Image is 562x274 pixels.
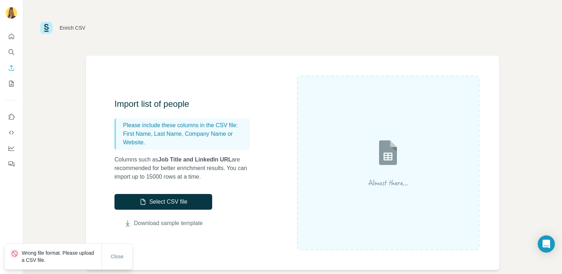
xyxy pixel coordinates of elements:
button: Enrich CSV [6,61,17,74]
button: My lists [6,77,17,90]
p: Columns such as are recommended for better enrichment results. You can import up to 15000 rows at... [114,155,257,181]
p: First Name, Last Name, Company Name or Website. [123,130,247,147]
button: Select CSV file [114,194,212,210]
button: Quick start [6,30,17,43]
div: Enrich CSV [60,24,85,31]
img: Surfe Logo [40,22,52,34]
button: Use Surfe on LinkedIn [6,110,17,123]
button: Search [6,46,17,59]
p: Please include these columns in the CSV file: [123,121,247,130]
img: Avatar [6,7,17,19]
button: Feedback [6,158,17,170]
button: Use Surfe API [6,126,17,139]
p: Wrong file format. Please upload a CSV file. [22,249,102,264]
div: Open Intercom Messenger [538,235,555,253]
a: Download sample template [134,219,203,228]
span: Close [111,253,124,260]
h3: Import list of people [114,98,257,110]
button: Dashboard [6,142,17,155]
span: Job Title and LinkedIn URL [158,156,232,163]
button: Download sample template [114,219,212,228]
button: Close [106,250,129,263]
img: Surfe Illustration - Drop file here or select below [324,120,452,206]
